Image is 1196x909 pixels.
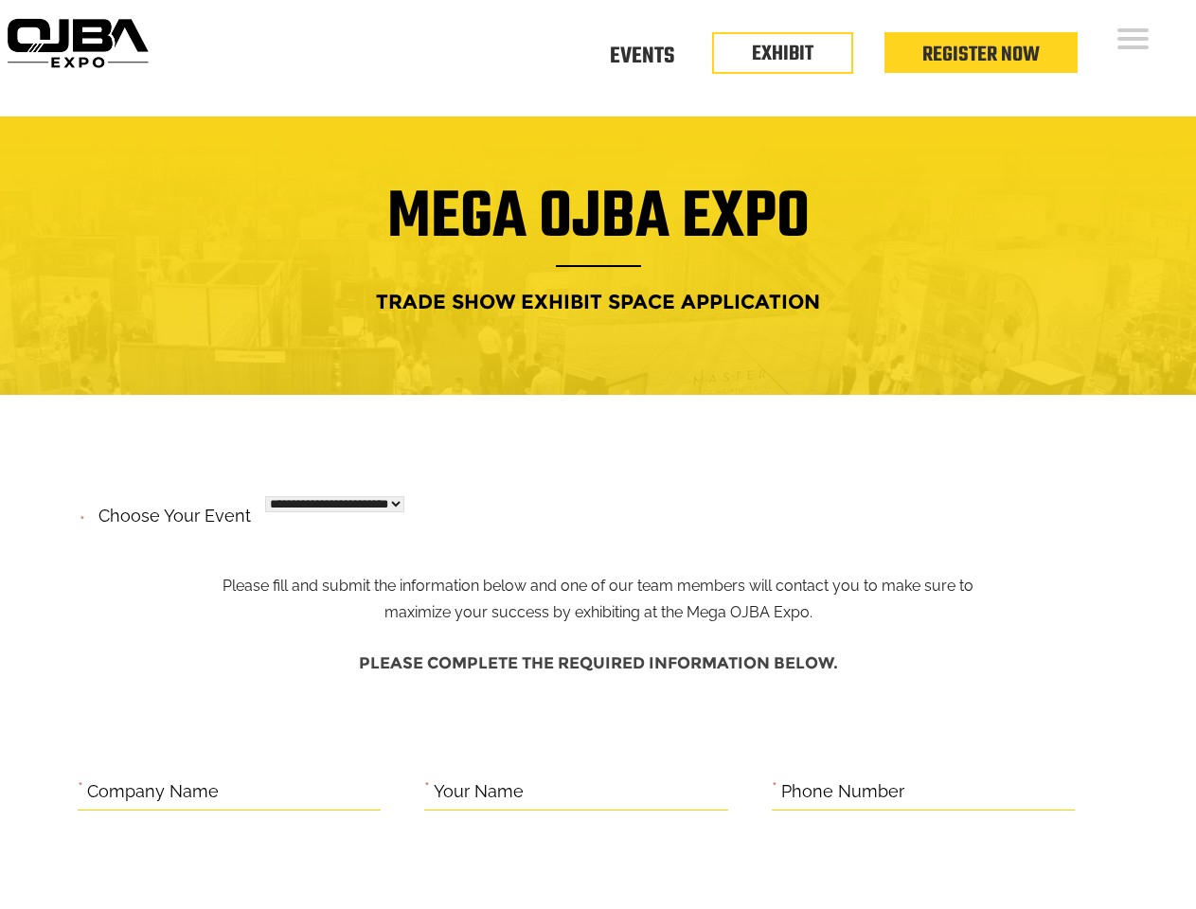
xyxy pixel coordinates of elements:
label: Phone Number [781,777,904,807]
label: Company Name [87,777,219,807]
h4: Trade Show Exhibit Space Application [14,284,1182,319]
a: Register Now [922,39,1040,71]
a: EXHIBIT [752,38,813,70]
label: Your Name [434,777,524,807]
label: Choose your event [87,490,251,531]
h4: Please complete the required information below. [78,645,1119,682]
p: Please fill and submit the information below and one of our team members will contact you to make... [207,500,989,627]
h1: Mega OJBA Expo [14,191,1182,267]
